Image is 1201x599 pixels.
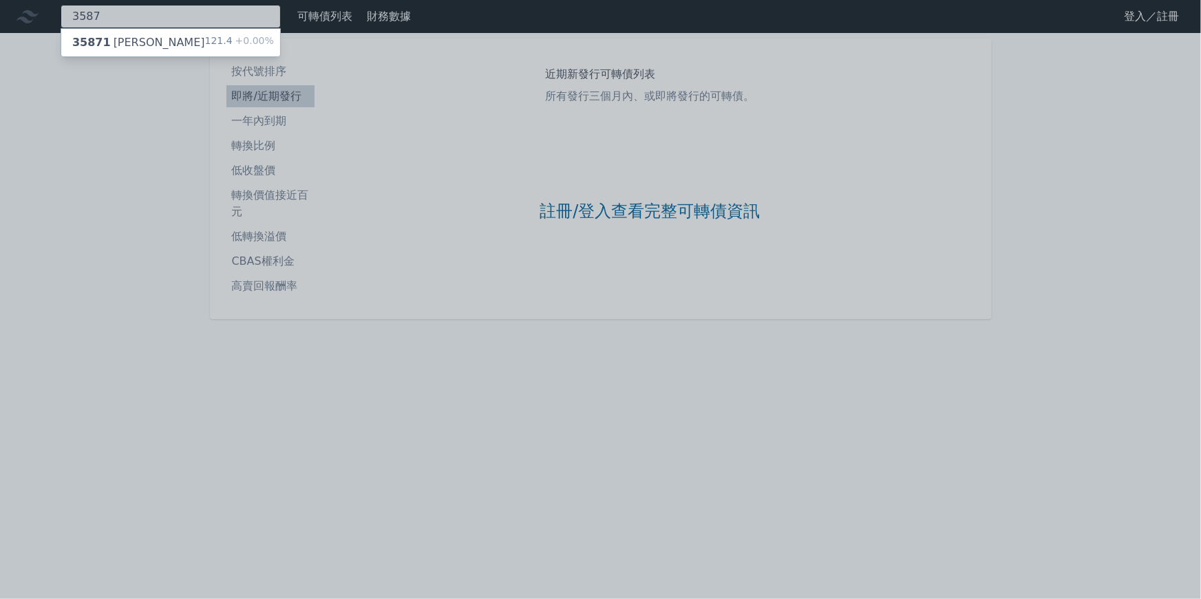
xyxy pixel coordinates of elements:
div: 121.4 [205,34,274,51]
span: +0.00% [233,35,274,46]
span: 35871 [72,36,111,49]
iframe: Chat Widget [1132,533,1201,599]
div: 聊天小工具 [1132,533,1201,599]
div: [PERSON_NAME] [72,34,205,51]
a: 35871[PERSON_NAME] 121.4+0.00% [61,29,280,56]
